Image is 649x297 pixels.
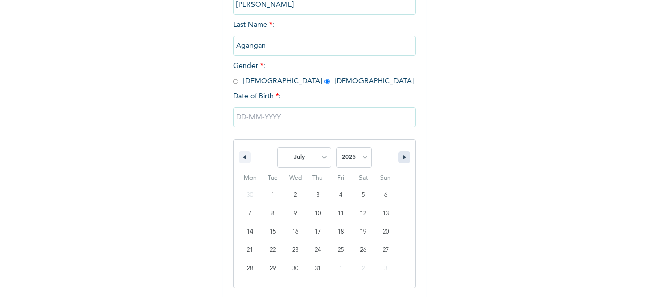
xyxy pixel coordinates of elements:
[284,223,307,241] button: 16
[315,223,321,241] span: 17
[360,241,366,259] span: 26
[374,186,397,205] button: 6
[374,205,397,223] button: 13
[307,241,330,259] button: 24
[329,205,352,223] button: 11
[374,170,397,186] span: Sun
[284,186,307,205] button: 2
[352,223,375,241] button: 19
[270,223,276,241] span: 15
[352,170,375,186] span: Sat
[374,223,397,241] button: 20
[360,223,366,241] span: 19
[307,259,330,278] button: 31
[315,241,321,259] span: 24
[262,186,284,205] button: 1
[233,36,416,56] input: Enter your last name
[383,205,389,223] span: 13
[284,170,307,186] span: Wed
[292,241,298,259] span: 23
[384,186,387,205] span: 6
[362,186,365,205] span: 5
[247,241,253,259] span: 21
[270,241,276,259] span: 22
[233,21,416,49] span: Last Name :
[360,205,366,223] span: 12
[352,205,375,223] button: 12
[307,205,330,223] button: 10
[307,223,330,241] button: 17
[271,205,274,223] span: 8
[374,241,397,259] button: 27
[316,186,319,205] span: 3
[270,259,276,278] span: 29
[329,170,352,186] span: Fri
[329,223,352,241] button: 18
[315,259,321,278] span: 31
[247,259,253,278] span: 28
[315,205,321,223] span: 10
[352,241,375,259] button: 26
[239,223,262,241] button: 14
[262,170,284,186] span: Tue
[329,186,352,205] button: 4
[233,91,281,102] span: Date of Birth :
[292,223,298,241] span: 16
[247,223,253,241] span: 14
[239,170,262,186] span: Mon
[262,223,284,241] button: 15
[352,186,375,205] button: 5
[339,186,342,205] span: 4
[338,205,344,223] span: 11
[271,186,274,205] span: 1
[294,186,297,205] span: 2
[248,205,251,223] span: 7
[307,186,330,205] button: 3
[284,241,307,259] button: 23
[383,223,389,241] span: 20
[294,205,297,223] span: 9
[233,107,416,127] input: DD-MM-YYYY
[239,205,262,223] button: 7
[383,241,389,259] span: 27
[329,241,352,259] button: 25
[239,241,262,259] button: 21
[262,259,284,278] button: 29
[292,259,298,278] span: 30
[239,259,262,278] button: 28
[284,259,307,278] button: 30
[262,205,284,223] button: 8
[338,241,344,259] span: 25
[307,170,330,186] span: Thu
[233,62,414,85] span: Gender : [DEMOGRAPHIC_DATA] [DEMOGRAPHIC_DATA]
[262,241,284,259] button: 22
[338,223,344,241] span: 18
[284,205,307,223] button: 9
